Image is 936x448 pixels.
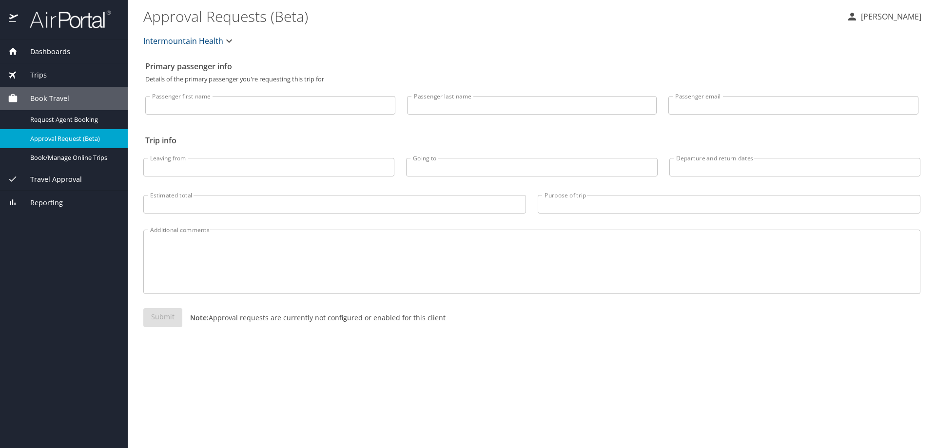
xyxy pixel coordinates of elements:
[18,174,82,185] span: Travel Approval
[182,312,446,323] p: Approval requests are currently not configured or enabled for this client
[145,133,918,148] h2: Trip info
[139,31,239,51] button: Intermountain Health
[18,93,69,104] span: Book Travel
[842,8,925,25] button: [PERSON_NAME]
[143,34,223,48] span: Intermountain Health
[858,11,921,22] p: [PERSON_NAME]
[145,76,918,82] p: Details of the primary passenger you're requesting this trip for
[145,58,918,74] h2: Primary passenger info
[143,1,838,31] h1: Approval Requests (Beta)
[30,115,116,124] span: Request Agent Booking
[30,134,116,143] span: Approval Request (Beta)
[9,10,19,29] img: icon-airportal.png
[18,70,47,80] span: Trips
[19,10,111,29] img: airportal-logo.png
[18,46,70,57] span: Dashboards
[18,197,63,208] span: Reporting
[190,313,209,322] strong: Note:
[30,153,116,162] span: Book/Manage Online Trips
